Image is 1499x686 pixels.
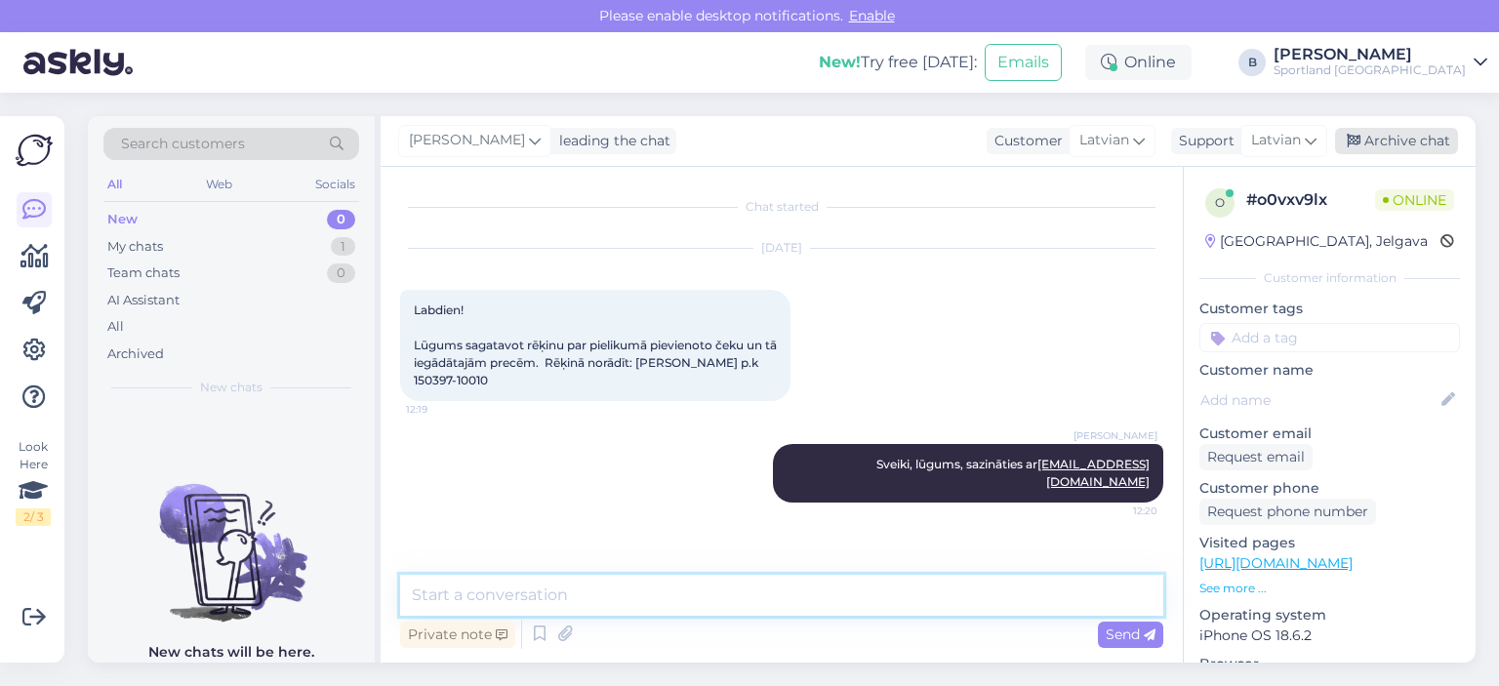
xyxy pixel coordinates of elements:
div: Request phone number [1199,499,1376,525]
p: Customer name [1199,360,1460,381]
span: 12:20 [1084,504,1157,518]
div: Look Here [16,438,51,526]
span: Search customers [121,134,245,154]
p: New chats will be here. [148,642,314,663]
span: Enable [843,7,901,24]
span: Send [1106,625,1155,643]
div: Request email [1199,444,1313,470]
p: Customer phone [1199,478,1460,499]
a: [PERSON_NAME]Sportland [GEOGRAPHIC_DATA] [1274,47,1487,78]
div: 0 [327,263,355,283]
span: Sveiki, lūgums, sazināties ar [876,457,1150,489]
div: leading the chat [551,131,670,151]
p: Browser [1199,654,1460,674]
img: No chats [88,449,375,625]
span: New chats [200,379,263,396]
p: iPhone OS 18.6.2 [1199,625,1460,646]
div: [DATE] [400,239,1163,257]
span: 12:19 [406,402,479,417]
div: All [107,317,124,337]
div: Chat started [400,198,1163,216]
p: Customer tags [1199,299,1460,319]
span: Latvian [1251,130,1301,151]
div: 2 / 3 [16,508,51,526]
span: Latvian [1079,130,1129,151]
div: Team chats [107,263,180,283]
div: Web [202,172,236,197]
div: [GEOGRAPHIC_DATA], Jelgava [1205,231,1428,252]
div: Sportland [GEOGRAPHIC_DATA] [1274,62,1466,78]
span: [PERSON_NAME] [409,130,525,151]
p: Customer email [1199,424,1460,444]
a: [URL][DOMAIN_NAME] [1199,554,1353,572]
div: AI Assistant [107,291,180,310]
p: Operating system [1199,605,1460,625]
div: New [107,210,138,229]
div: # o0vxv9lx [1246,188,1375,212]
a: [EMAIL_ADDRESS][DOMAIN_NAME] [1037,457,1150,489]
div: Private note [400,622,515,648]
div: B [1238,49,1266,76]
div: Online [1085,45,1192,80]
p: Visited pages [1199,533,1460,553]
div: Support [1171,131,1235,151]
span: o [1215,195,1225,210]
input: Add a tag [1199,323,1460,352]
button: Emails [985,44,1062,81]
img: Askly Logo [16,132,53,169]
div: Try free [DATE]: [819,51,977,74]
div: Archived [107,344,164,364]
p: See more ... [1199,580,1460,597]
div: 0 [327,210,355,229]
span: [PERSON_NAME] [1074,428,1157,443]
div: 1 [331,237,355,257]
span: Labdien! Lūgums sagatavot rēķinu par pielikumā pievienoto čeku un tā iegādātajām precēm. Rēķinā n... [414,303,780,387]
div: Customer information [1199,269,1460,287]
input: Add name [1200,389,1438,411]
span: Online [1375,189,1454,211]
div: [PERSON_NAME] [1274,47,1466,62]
div: Archive chat [1335,128,1458,154]
div: All [103,172,126,197]
div: My chats [107,237,163,257]
div: Customer [987,131,1063,151]
div: Socials [311,172,359,197]
b: New! [819,53,861,71]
